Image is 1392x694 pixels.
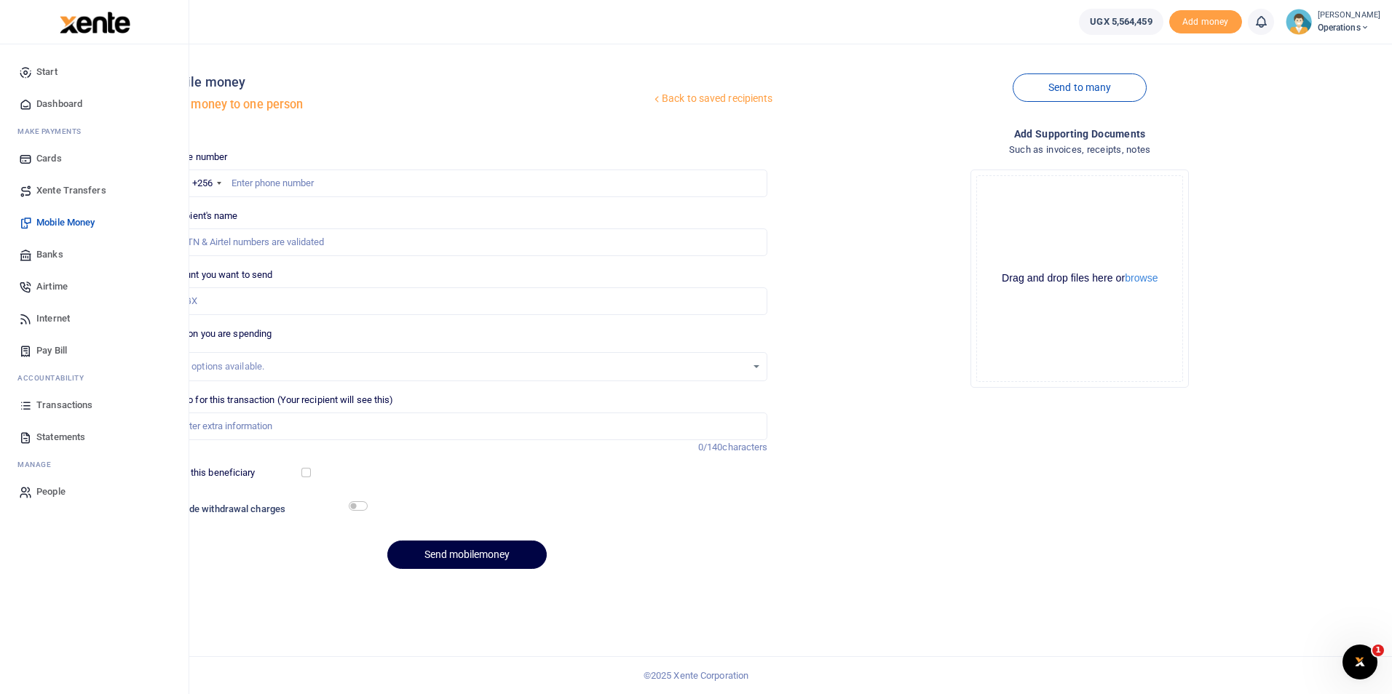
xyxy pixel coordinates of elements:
[167,169,768,197] input: Enter phone number
[25,459,52,470] span: anage
[1090,15,1152,29] span: UGX 5,564,459
[36,343,67,358] span: Pay Bill
[161,74,651,90] h4: Mobile money
[36,311,70,326] span: Internet
[36,215,95,230] span: Mobile Money
[25,126,82,137] span: ake Payments
[167,466,255,480] label: Save this beneficiary
[36,183,106,198] span: Xente Transfers
[12,476,177,508] a: People
[161,97,651,112] h5: Send money to one person
[167,150,227,164] label: Phone number
[192,176,213,191] div: +256
[970,169,1189,388] div: File Uploader
[977,271,1182,285] div: Drag and drop files here or
[58,16,130,27] a: logo-small logo-large logo-large
[1286,9,1312,35] img: profile-user
[1169,10,1242,34] span: Add money
[1073,9,1168,35] li: Wallet ballance
[168,503,360,515] h6: Include withdrawal charges
[722,442,767,452] span: characters
[167,327,272,341] label: Reason you are spending
[1342,645,1377,679] iframe: Intercom live chat
[167,228,768,256] input: MTN & Airtel numbers are validated
[12,143,177,175] a: Cards
[1125,273,1158,283] button: browse
[28,372,84,383] span: countability
[167,393,394,407] label: Memo for this transaction (Your recipient will see this)
[36,247,63,262] span: Banks
[167,287,768,315] input: UGX
[387,541,547,569] button: Send mobilemoney
[12,207,177,239] a: Mobile Money
[12,239,177,271] a: Banks
[12,88,177,120] a: Dashboard
[1318,9,1380,22] small: [PERSON_NAME]
[36,430,85,444] span: Statements
[779,126,1380,142] h4: Add supporting Documents
[36,151,62,166] span: Cards
[698,442,723,452] span: 0/140
[60,12,130,33] img: logo-large
[1169,15,1242,26] a: Add money
[12,271,177,303] a: Airtime
[12,175,177,207] a: Xente Transfers
[167,209,238,223] label: Recipient's name
[12,56,177,88] a: Start
[1372,645,1384,656] span: 1
[36,398,92,412] span: Transactions
[1013,73,1147,102] a: Send to many
[779,142,1380,158] h4: Such as invoices, receipts, notes
[12,389,177,421] a: Transactions
[167,170,226,196] div: Uganda: +256
[1286,9,1380,35] a: profile-user [PERSON_NAME] Operations
[36,484,66,499] span: People
[12,421,177,453] a: Statements
[36,65,58,79] span: Start
[167,412,768,440] input: Enter extra information
[178,359,747,374] div: No options available.
[12,453,177,476] li: M
[12,367,177,389] li: Ac
[12,303,177,335] a: Internet
[1079,9,1163,35] a: UGX 5,564,459
[12,335,177,367] a: Pay Bill
[1318,21,1380,34] span: Operations
[12,120,177,143] li: M
[36,97,82,111] span: Dashboard
[167,268,272,282] label: Amount you want to send
[651,86,774,112] a: Back to saved recipients
[36,279,68,294] span: Airtime
[1169,10,1242,34] li: Toup your wallet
